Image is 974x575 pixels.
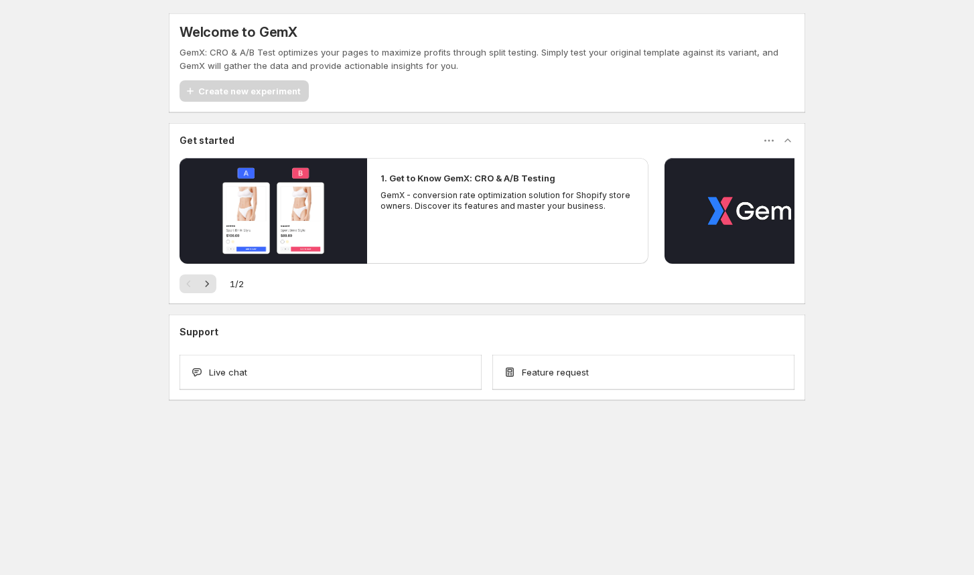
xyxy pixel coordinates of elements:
[180,134,234,147] h3: Get started
[380,171,555,185] h2: 1. Get to Know GemX: CRO & A/B Testing
[380,190,635,212] p: GemX - conversion rate optimization solution for Shopify store owners. Discover its features and ...
[180,46,794,72] p: GemX: CRO & A/B Test optimizes your pages to maximize profits through split testing. Simply test ...
[180,325,218,339] h3: Support
[522,365,589,379] span: Feature request
[180,24,297,40] h5: Welcome to GemX
[209,365,247,379] span: Live chat
[230,277,244,291] span: 1 / 2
